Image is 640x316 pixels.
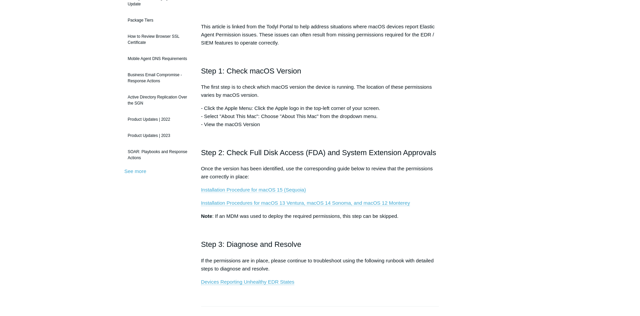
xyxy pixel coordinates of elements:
a: How to Review Browser SSL Certificate [124,30,191,49]
a: Product Updates | 2023 [124,129,191,142]
a: Mobile Agent DNS Requirements [124,52,191,65]
a: Installation Procedure for macOS 15 (Sequoia) [201,187,306,193]
p: Once the version has been identified, use the corresponding guide below to review that the permis... [201,165,439,181]
p: This article is linked from the Todyl Portal to help address situations where macOS devices repor... [201,23,439,47]
p: The first step is to check which macOS version the device is running. The location of these permi... [201,83,439,99]
h2: Step 1: Check macOS Version [201,65,439,77]
a: See more [124,168,146,174]
p: : If an MDM was used to deploy the required permissions, this step can be skipped. [201,212,439,220]
a: SOAR: Playbooks and Response Actions [124,145,191,164]
a: Devices Reporting Unhealthy EDR States [201,279,295,285]
strong: Note [201,213,212,219]
h2: Step 2: Check Full Disk Access (FDA) and System Extension Approvals [201,147,439,159]
a: Installation Procedures for macOS 13 Ventura, macOS 14 Sonoma, and macOS 12 Monterey [201,200,410,206]
a: Active Directory Replication Over the SGN [124,91,191,110]
a: Package Tiers [124,14,191,27]
a: Product Updates | 2022 [124,113,191,126]
h2: Step 3: Diagnose and Resolve [201,238,439,250]
a: Business Email Compromise - Response Actions [124,68,191,87]
p: If the permissions are in place, please continue to troubleshoot using the following runbook with... [201,257,439,273]
p: - Click the Apple Menu: Click the Apple logo in the top-left corner of your screen. - Select "Abo... [201,104,439,128]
